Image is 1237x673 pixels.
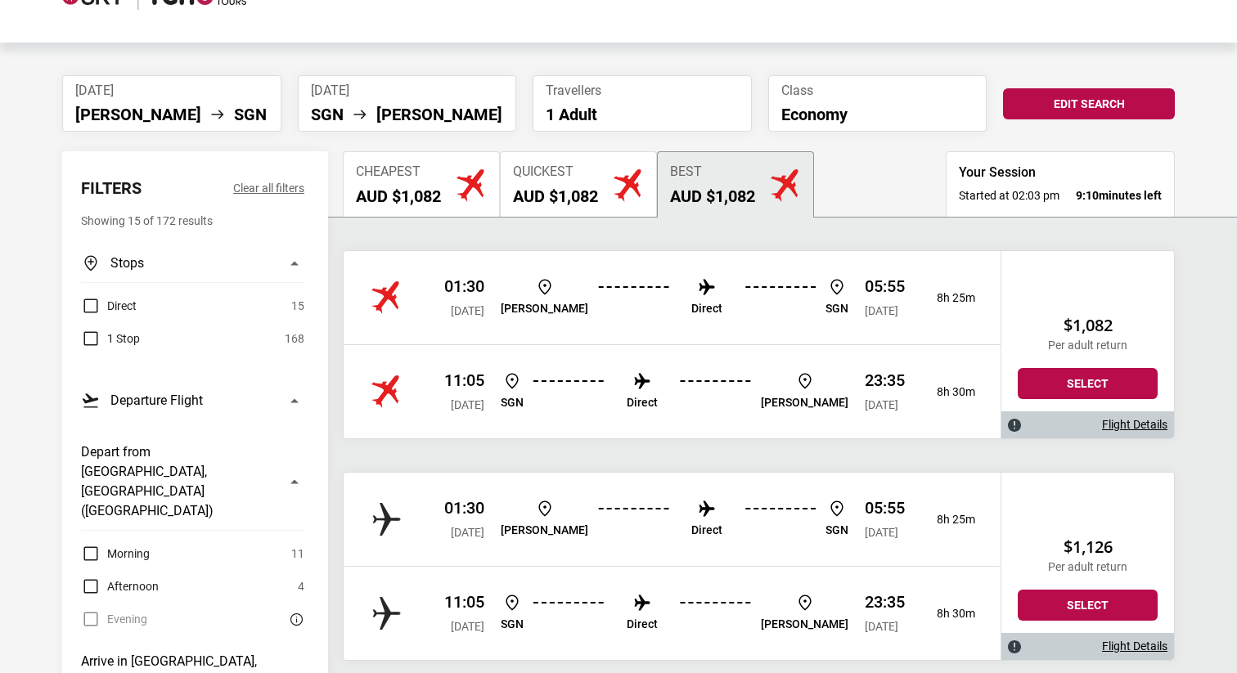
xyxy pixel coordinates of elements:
[369,503,402,536] img: APG Network
[75,105,201,124] li: [PERSON_NAME]
[81,577,159,596] label: Afternoon
[311,105,344,124] li: SGN
[825,302,848,316] p: SGN
[107,544,150,563] span: Morning
[369,597,402,630] img: APG Network
[81,442,275,521] h3: Depart from [GEOGRAPHIC_DATA], [GEOGRAPHIC_DATA] ([GEOGRAPHIC_DATA])
[369,281,402,314] img: Vietjet
[298,577,304,596] span: 4
[369,375,402,408] img: Vietjet
[376,105,502,124] li: [PERSON_NAME]
[81,544,150,563] label: Morning
[1003,88,1175,119] button: Edit Search
[107,577,159,596] span: Afternoon
[865,276,905,296] p: 05:55
[513,164,598,180] span: Quickest
[761,396,848,410] p: [PERSON_NAME]
[865,498,905,518] p: 05:55
[865,526,898,539] span: [DATE]
[501,302,588,316] p: [PERSON_NAME]
[1102,639,1167,653] a: Flight Details
[1076,189,1099,202] span: 9:10
[81,381,304,420] button: Departure Flight
[81,433,304,531] button: Depart from [GEOGRAPHIC_DATA], [GEOGRAPHIC_DATA] ([GEOGRAPHIC_DATA])
[781,105,974,124] p: Economy
[1018,537,1158,557] h2: $1,126
[1018,316,1158,335] h2: $1,082
[344,251,1001,438] div: Vietjet 01:30 [DATE] [PERSON_NAME] Direct SGN 05:55 [DATE] 8h 25mVietjet 11:05 [DATE] SGN Direct ...
[451,398,484,411] span: [DATE]
[1102,418,1167,432] a: Flight Details
[1001,411,1174,438] div: Flight Details
[107,296,137,316] span: Direct
[1076,187,1162,204] strong: minutes left
[356,164,441,180] span: Cheapest
[501,523,588,537] p: [PERSON_NAME]
[1018,590,1158,621] button: Select
[627,396,658,410] p: Direct
[285,609,304,629] button: There are currently no flights matching this search criteria. Try removing some search filters.
[670,164,755,180] span: Best
[918,513,975,527] p: 8h 25m
[451,620,484,633] span: [DATE]
[627,617,658,631] p: Direct
[291,296,304,316] span: 15
[501,396,524,410] p: SGN
[865,592,905,612] p: 23:35
[444,592,484,612] p: 11:05
[291,544,304,563] span: 11
[110,253,144,273] h3: Stops
[959,187,1059,204] span: Started at 02:03 pm
[546,105,739,124] p: 1 Adult
[444,498,484,518] p: 01:30
[959,164,1162,181] h3: Your Session
[311,83,504,98] span: [DATE]
[781,83,974,98] span: Class
[691,302,722,316] p: Direct
[285,329,304,348] span: 168
[865,370,905,390] p: 23:35
[81,329,140,348] label: 1 Stop
[1001,633,1174,660] div: Flight Details
[81,244,304,283] button: Stops
[1018,560,1158,574] p: Per adult return
[81,178,142,198] h2: Filters
[75,83,268,98] span: [DATE]
[344,473,1001,660] div: APG Network 01:30 [DATE] [PERSON_NAME] Direct SGN 05:55 [DATE] 8h 25mAPG Network 11:05 [DATE] SGN...
[918,385,975,399] p: 8h 30m
[546,83,739,98] span: Travellers
[513,186,598,206] h2: AUD $1,082
[233,178,304,198] button: Clear all filters
[918,607,975,621] p: 8h 30m
[501,617,524,631] p: SGN
[81,211,304,231] p: Showing 15 of 172 results
[110,391,203,411] h3: Departure Flight
[1018,339,1158,352] p: Per adult return
[670,186,755,206] h2: AUD $1,082
[444,370,484,390] p: 11:05
[356,186,441,206] h2: AUD $1,082
[451,304,484,317] span: [DATE]
[825,523,848,537] p: SGN
[761,617,848,631] p: [PERSON_NAME]
[444,276,484,296] p: 01:30
[918,291,975,305] p: 8h 25m
[107,329,140,348] span: 1 Stop
[451,526,484,539] span: [DATE]
[81,296,137,316] label: Direct
[865,304,898,317] span: [DATE]
[865,620,898,633] span: [DATE]
[234,105,267,124] li: SGN
[691,523,722,537] p: Direct
[1018,368,1158,399] button: Select
[865,398,898,411] span: [DATE]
